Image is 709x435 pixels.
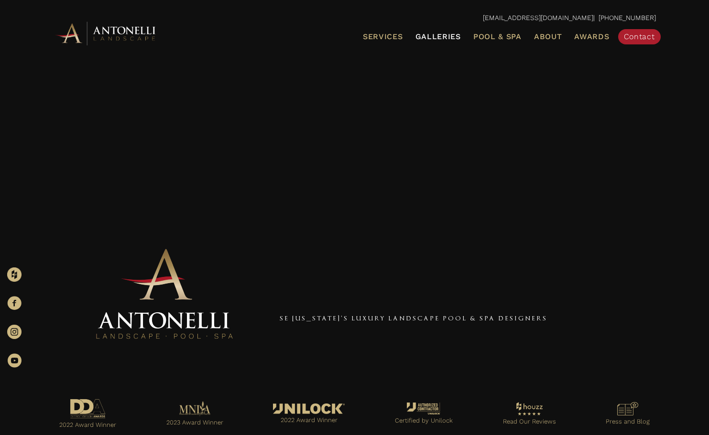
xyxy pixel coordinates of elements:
[618,29,661,44] a: Contact
[534,33,562,41] span: About
[570,31,613,43] a: Awards
[280,314,547,322] a: SE [US_STATE]'s Luxury Landscape Pool & Spa Designers
[93,245,236,344] img: Antonelli Stacked Logo
[574,32,609,41] span: Awards
[380,400,469,429] a: Go to https://antonellilandscape.com/unilock-authorized-contractor/
[359,31,407,43] a: Services
[415,32,461,41] span: Galleries
[483,14,593,21] a: [EMAIL_ADDRESS][DOMAIN_NAME]
[151,399,239,431] a: Go to https://antonellilandscape.com/pool-and-spa/dont-stop-believing/
[258,401,360,428] a: Go to https://antonellilandscape.com/featured-projects/the-white-house/
[473,32,522,41] span: Pool & Spa
[54,12,656,24] p: | [PHONE_NUMBER]
[590,400,665,430] a: Go to https://antonellilandscape.com/press-media/
[44,396,132,433] a: Go to https://antonellilandscape.com/pool-and-spa/executive-sweet/
[624,32,655,41] span: Contact
[7,267,22,282] img: Houzz
[487,400,571,430] a: Go to https://www.houzz.com/professionals/landscape-architects-and-landscape-designers/antonelli-...
[469,31,525,43] a: Pool & Spa
[54,20,159,46] img: Antonelli Horizontal Logo
[363,33,403,41] span: Services
[530,31,566,43] a: About
[412,31,465,43] a: Galleries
